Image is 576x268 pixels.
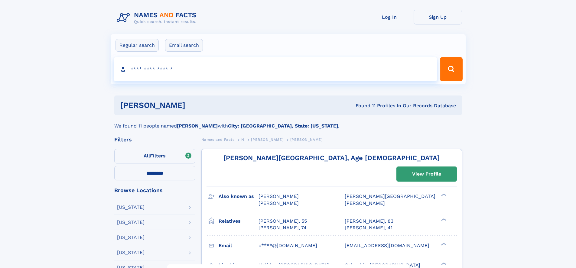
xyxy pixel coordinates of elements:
[440,218,447,221] div: ❯
[259,193,299,199] span: [PERSON_NAME]
[114,188,195,193] div: Browse Locations
[117,220,145,225] div: [US_STATE]
[219,241,259,251] h3: Email
[117,235,145,240] div: [US_STATE]
[345,224,392,231] a: [PERSON_NAME], 41
[259,200,299,206] span: [PERSON_NAME]
[165,39,203,52] label: Email search
[114,137,195,142] div: Filters
[251,137,283,142] span: [PERSON_NAME]
[241,136,244,143] a: N
[345,243,429,248] span: [EMAIL_ADDRESS][DOMAIN_NAME]
[345,200,385,206] span: [PERSON_NAME]
[114,149,195,163] label: Filters
[117,250,145,255] div: [US_STATE]
[251,136,283,143] a: [PERSON_NAME]
[365,10,414,24] a: Log In
[120,102,271,109] h1: [PERSON_NAME]
[116,39,159,52] label: Regular search
[259,218,307,224] a: [PERSON_NAME], 55
[440,262,447,266] div: ❯
[114,57,438,81] input: search input
[440,57,462,81] button: Search Button
[228,123,338,129] b: City: [GEOGRAPHIC_DATA], State: [US_STATE]
[412,167,441,181] div: View Profile
[345,218,393,224] a: [PERSON_NAME], 83
[177,123,218,129] b: [PERSON_NAME]
[144,153,150,159] span: All
[114,115,462,130] div: We found 11 people named with .
[345,262,420,268] span: Columbia, [GEOGRAPHIC_DATA]
[219,191,259,202] h3: Also known as
[270,102,456,109] div: Found 11 Profiles In Our Records Database
[397,167,457,181] a: View Profile
[290,137,323,142] span: [PERSON_NAME]
[259,262,329,268] span: Holiday, [GEOGRAPHIC_DATA]
[114,10,201,26] img: Logo Names and Facts
[241,137,244,142] span: N
[223,154,440,162] a: [PERSON_NAME][GEOGRAPHIC_DATA], Age [DEMOGRAPHIC_DATA]
[440,193,447,197] div: ❯
[219,216,259,226] h3: Relatives
[259,224,307,231] a: [PERSON_NAME], 74
[117,205,145,210] div: [US_STATE]
[201,136,235,143] a: Names and Facts
[345,193,435,199] span: [PERSON_NAME][GEOGRAPHIC_DATA]
[440,242,447,246] div: ❯
[414,10,462,24] a: Sign Up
